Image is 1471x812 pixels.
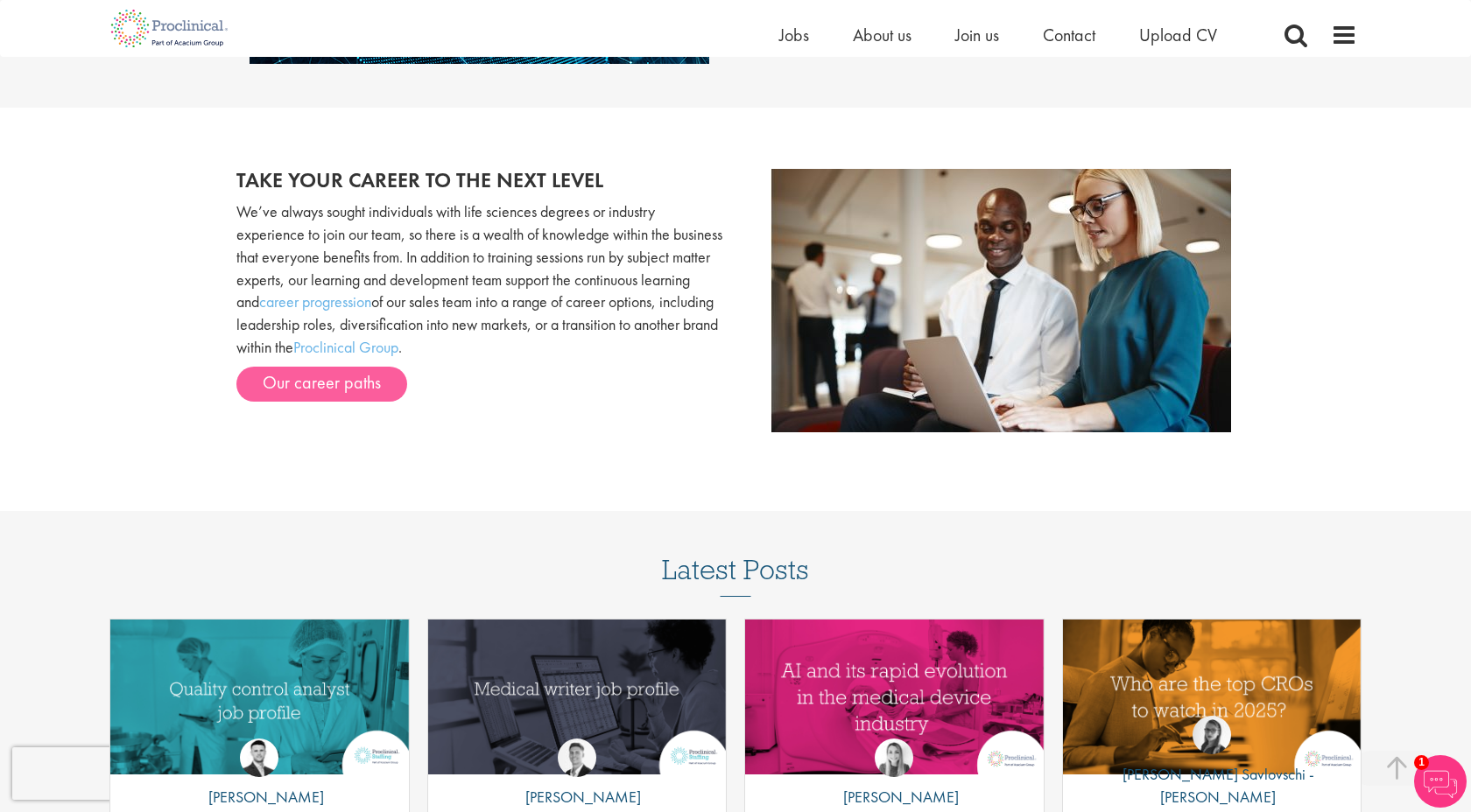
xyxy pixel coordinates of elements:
[745,619,1044,774] a: Link to a post
[830,786,959,808] p: [PERSON_NAME]
[853,24,911,46] a: About us
[195,786,324,808] p: [PERSON_NAME]
[745,619,1044,774] img: AI and Its Impact on the Medical Device Industry | Proclinical
[240,738,278,777] img: Joshua Godden
[1043,24,1095,46] a: Contact
[428,619,727,774] img: Medical writer job profile
[236,367,407,402] a: Our career paths
[662,555,809,597] h3: Latest Posts
[1063,619,1362,774] img: Top 10 CROs 2025 | Proclinical
[259,291,371,311] a: career progression
[236,200,722,358] p: We’ve always sought individuals with life sciences degrees or industry experience to join our tea...
[1063,763,1362,808] p: [PERSON_NAME] Savlovschi - [PERSON_NAME]
[293,337,398,357] a: Proclinical Group
[12,747,236,800] iframe: reCAPTCHA
[110,619,409,774] img: quality control analyst job profile
[512,786,641,808] p: [PERSON_NAME]
[1193,716,1231,754] img: Theodora Savlovschi - Wicks
[428,619,727,774] a: Link to a post
[779,24,809,46] a: Jobs
[955,24,999,46] a: Join us
[110,619,409,774] a: Link to a post
[1414,755,1429,770] span: 1
[558,738,596,777] img: George Watson
[1063,619,1362,774] a: Link to a post
[875,738,913,777] img: Hannah Burke
[1139,24,1217,46] a: Upload CV
[1414,755,1467,808] img: Chatbot
[236,169,722,192] h2: Take your career to the next level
